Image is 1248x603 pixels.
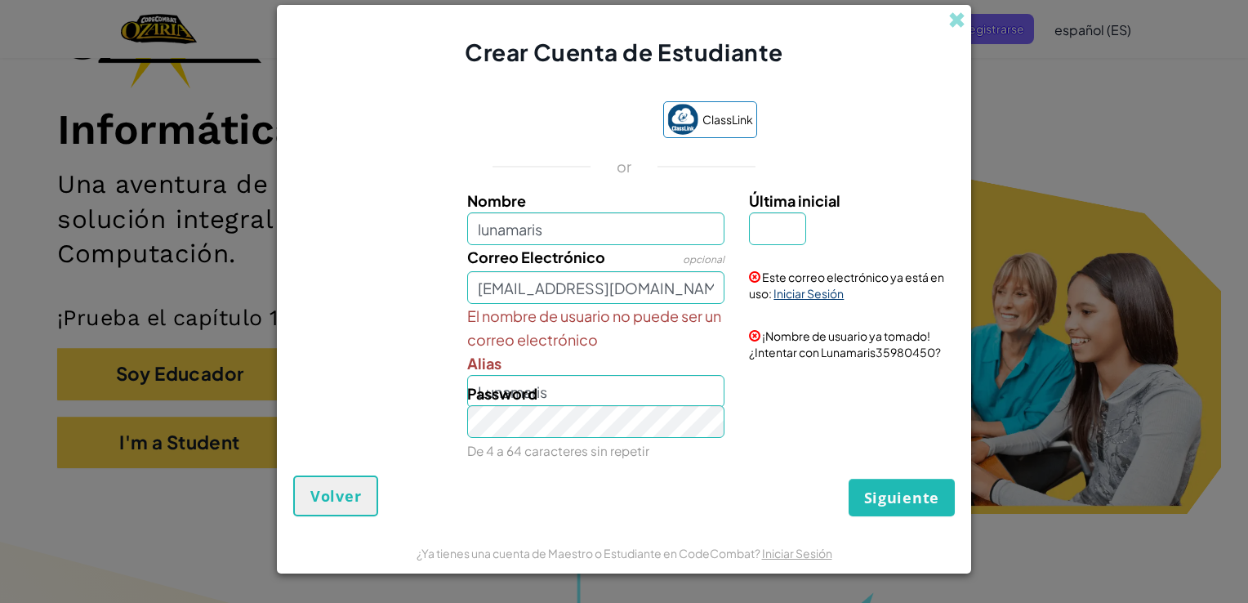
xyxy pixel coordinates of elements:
[417,546,762,561] span: ¿Ya tienes una cuenta de Maestro o Estudiante en CodeCombat?
[849,479,955,516] button: Siguiente
[773,286,844,301] a: Iniciar Sesión
[749,270,944,301] span: Este correo electrónico ya está en uso:
[484,103,655,139] iframe: Botón de Acceder con Google
[467,248,605,266] span: Correo Electrónico
[467,443,649,458] small: De 4 a 64 caracteres sin repetir
[702,108,753,132] span: ClassLink
[467,191,526,210] span: Nombre
[617,157,632,176] p: or
[310,486,361,506] span: Volver
[864,488,939,507] span: Siguiente
[467,304,725,351] span: El nombre de usuario no puede ser un correo electrónico
[467,354,501,373] span: Alias
[465,38,783,66] span: Crear Cuenta de Estudiante
[667,104,698,135] img: classlink-logo-small.png
[683,253,724,266] span: opcional
[749,328,941,360] span: ¡Nombre de usuario ya tomado! ¿Intentar con Lunamaris35980450?
[762,546,832,561] a: Iniciar Sesión
[293,476,378,516] button: Volver
[749,191,840,210] span: Última inicial
[467,384,537,403] span: Password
